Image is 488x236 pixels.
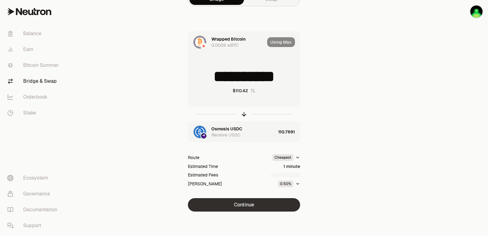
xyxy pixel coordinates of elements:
[233,88,248,94] div: $110.42
[194,126,206,138] img: USDC Logo
[278,180,300,187] button: 0.50%
[2,105,66,121] a: Stake
[201,133,206,139] img: Osmosis Logo
[211,126,242,132] div: Osmosis USDC
[201,43,206,49] img: Neutron Logo
[188,32,265,53] div: wBTC LogoNeutron LogoWrapped Bitcoin0.0009 wBTC
[272,154,293,161] div: Cheapest
[2,170,66,186] a: Ecosystem
[188,172,218,178] div: Estimated Fees
[211,42,239,48] div: 0.0009 wBTC
[2,202,66,218] a: Documentation
[211,132,240,138] div: Receive USDC
[188,181,222,187] div: [PERSON_NAME]
[272,154,300,161] button: Cheapest
[278,122,300,142] div: 110.7691
[233,88,255,94] button: $110.42
[283,163,300,169] div: 1 minute
[470,5,483,18] img: sandy mercy
[2,89,66,105] a: Orderbook
[188,163,218,169] div: Estimated Time
[2,42,66,57] a: Earn
[188,198,300,212] button: Continue
[188,122,300,142] button: USDC LogoOsmosis LogoOsmosis USDCReceive USDC110.7691
[278,180,293,187] div: 0.50%
[188,154,199,161] div: Route
[211,36,246,42] div: Wrapped Bitcoin
[2,218,66,234] a: Support
[2,73,66,89] a: Bridge & Swap
[2,186,66,202] a: Governance
[2,26,66,42] a: Balance
[2,57,66,73] a: Bitcoin Summer
[194,36,206,48] img: wBTC Logo
[188,122,276,142] div: USDC LogoOsmosis LogoOsmosis USDCReceive USDC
